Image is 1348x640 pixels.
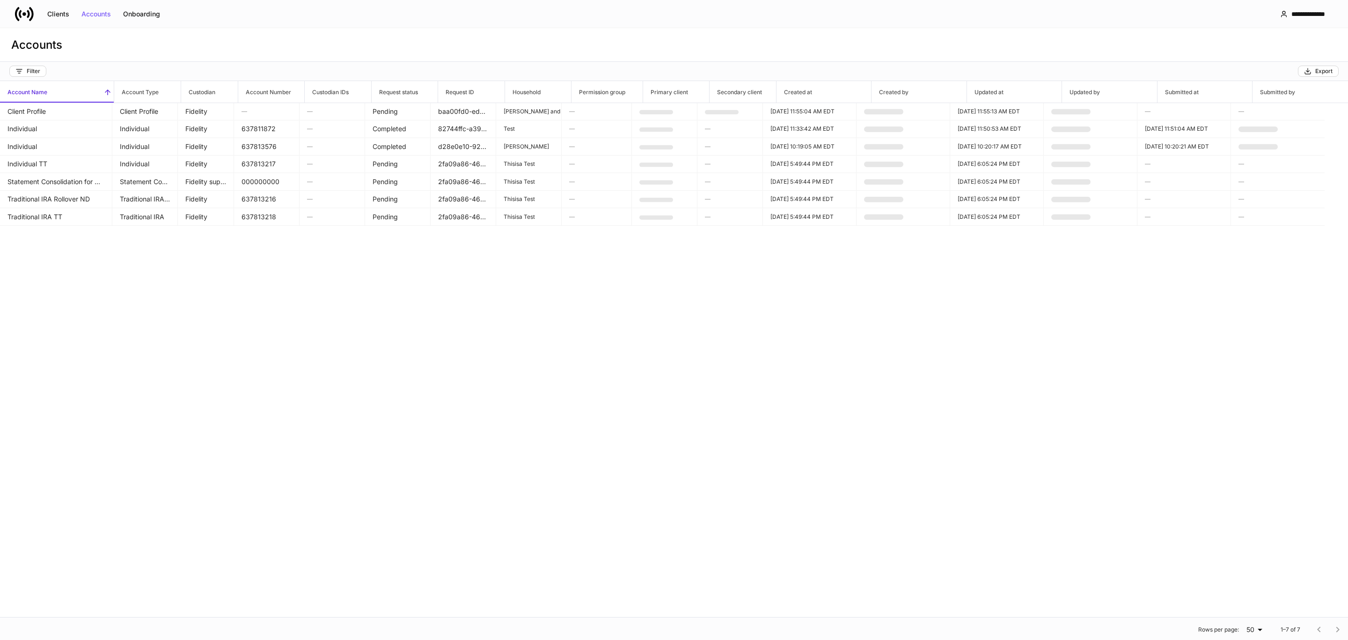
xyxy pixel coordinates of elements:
td: Fidelity [178,208,234,226]
td: 2025-09-11T22:05:24.124Z [950,191,1044,208]
td: Fidelity [178,120,234,138]
h6: — [705,142,755,151]
td: 2025-09-11T21:49:44.004Z [763,191,857,208]
td: 2fa09a86-465e-4e82-a8e4-624ffa1fdc44 [431,156,496,173]
h6: — [307,212,357,221]
td: Fidelity supplemental forms [178,173,234,191]
h6: Updated at [967,88,1004,97]
h6: — [569,125,624,134]
td: c8928b1a-3942-42ab-b2f0-d2f26851614a [697,103,763,120]
td: 2fa09a86-465e-4e82-a8e4-624ffa1fdc44 [431,208,496,226]
span: Account Number [238,81,304,103]
p: [PERSON_NAME] and [PERSON_NAME] [504,108,554,115]
h6: — [1145,177,1223,186]
button: Onboarding [117,7,166,22]
td: Fidelity [178,138,234,156]
h6: — [307,107,357,116]
td: Pending [365,173,431,191]
td: 2025-09-12T14:19:05.405Z [763,138,857,156]
td: 2025-09-11T22:05:24.124Z [950,208,1044,226]
td: 000000000 [234,173,300,191]
p: [DATE] 10:20:17 AM EDT [958,143,1036,150]
td: 2025-09-12T14:20:17.235Z [950,138,1044,156]
td: 82744ffc-a397-43bc-87ed-a0dcd844775c [431,120,496,138]
td: Individual [112,120,178,138]
td: 2025-09-11T15:50:53.409Z [950,120,1044,138]
h6: — [307,195,357,204]
p: [DATE] 10:20:21 AM EDT [1145,143,1223,150]
span: Household [505,81,571,103]
td: 637813576 [234,138,300,156]
h6: — [705,195,755,204]
button: Filter [9,66,46,77]
div: Export [1304,67,1333,75]
td: Client Profile [112,103,178,120]
h6: — [307,125,357,134]
button: Clients [41,7,75,22]
h6: — [705,160,755,169]
td: 977ae3a2-6c14-49df-a8b6-ac3c24f6078b [632,173,697,191]
p: [DATE] 6:05:24 PM EDT [958,178,1036,186]
span: Created by [872,81,967,103]
p: [DATE] 11:55:13 AM EDT [958,108,1036,115]
h6: Custodian IDs [305,88,349,97]
h6: — [307,160,357,169]
td: Completed [365,120,431,138]
div: Filter [15,67,40,75]
span: Primary client [643,81,709,103]
p: [DATE] 11:51:04 AM EDT [1145,125,1223,133]
h6: Created by [872,88,908,97]
h6: — [1145,107,1223,116]
h6: Permission group [571,88,625,97]
h6: Primary client [643,88,688,97]
td: Traditional IRA [112,208,178,226]
td: Pending [365,156,431,173]
h6: — [705,212,755,221]
p: [DATE] 5:49:44 PM EDT [770,160,849,168]
td: Pending [365,103,431,120]
td: 2025-09-12T14:20:21.601Z [1137,138,1231,156]
h6: — [569,195,624,204]
p: Thisisa Test [504,213,554,221]
td: Completed [365,138,431,156]
td: 2025-09-11T21:49:44.002Z [763,156,857,173]
h6: Custodian [181,88,215,97]
td: Statement Consolidation for Households [112,173,178,191]
td: 637811872 [234,120,300,138]
h6: — [1238,212,1317,221]
td: 277d3d5d-9f93-4087-9e79-436fffdc2f57 [632,156,697,173]
td: Fidelity [178,156,234,173]
h6: — [242,107,292,116]
h6: — [1145,212,1223,221]
h6: — [705,177,755,186]
h6: Updated by [1062,88,1100,97]
span: Request ID [438,81,504,103]
td: 2fa09a86-465e-4e82-a8e4-624ffa1fdc44 [431,173,496,191]
div: Clients [47,11,69,17]
td: baa00fd0-ed6d-40de-ae08-fdc08dfbdb8e [431,103,496,120]
h6: — [307,177,357,186]
p: [DATE] 11:33:42 AM EDT [770,125,849,133]
h6: — [569,212,624,221]
div: Onboarding [123,11,160,17]
td: 977ae3a2-6c14-49df-a8b6-ac3c24f6078b [632,191,697,208]
td: Pending [365,191,431,208]
h6: — [569,107,624,116]
td: 637813216 [234,191,300,208]
h6: — [1145,160,1223,169]
td: 277d3d5d-9f93-4087-9e79-436fffdc2f57 [632,208,697,226]
h6: Account Number [238,88,291,97]
h6: Household [505,88,541,97]
h6: Account Type [114,88,159,97]
span: Updated at [967,81,1062,103]
p: Rows per page: [1198,626,1239,633]
h6: Secondary client [710,88,762,97]
p: [DATE] 5:49:44 PM EDT [770,178,849,186]
p: [DATE] 6:05:24 PM EDT [958,160,1036,168]
td: 637813217 [234,156,300,173]
p: Test [504,125,554,133]
h6: — [1145,195,1223,204]
td: 2fa09a86-465e-4e82-a8e4-624ffa1fdc44 [431,191,496,208]
p: [DATE] 11:50:53 AM EDT [958,125,1036,133]
div: 50 [1243,625,1266,634]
